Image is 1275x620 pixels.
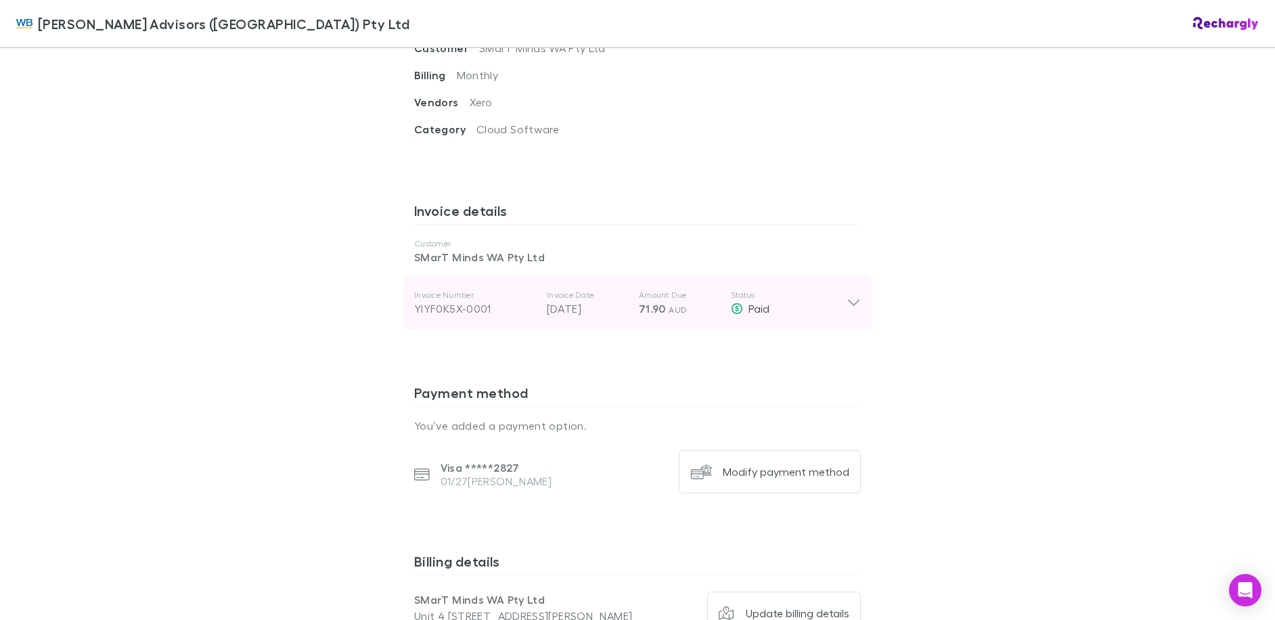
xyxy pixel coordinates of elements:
[748,302,769,315] span: Paid
[669,305,687,315] span: AUD
[414,202,861,224] h3: Invoice details
[746,606,849,620] div: Update billing details
[547,290,628,301] p: Invoice Date
[679,450,861,493] button: Modify payment method
[414,418,861,434] p: You’ve added a payment option.
[414,592,637,608] p: SMarT Minds WA Pty Ltd
[414,249,861,265] p: SMarT Minds WA Pty Ltd
[639,290,720,301] p: Amount Due
[470,95,492,108] span: Xero
[414,68,457,82] span: Billing
[414,553,861,575] h3: Billing details
[441,474,552,488] p: 01/27 [PERSON_NAME]
[1229,574,1261,606] div: Open Intercom Messenger
[414,41,479,55] span: Customer
[690,461,712,483] img: Modify payment method's Logo
[639,302,666,315] span: 71.90
[476,123,559,135] span: Cloud Software
[414,290,536,301] p: Invoice Number
[414,95,470,109] span: Vendors
[414,123,476,136] span: Category
[723,465,849,479] div: Modify payment method
[731,290,847,301] p: Status
[38,14,409,34] span: [PERSON_NAME] Advisors ([GEOGRAPHIC_DATA]) Pty Ltd
[414,384,861,406] h3: Payment method
[414,238,861,249] p: Customer
[16,16,32,32] img: William Buck Advisors (WA) Pty Ltd's Logo
[1193,17,1259,30] img: Rechargly Logo
[547,301,628,317] p: [DATE]
[457,68,499,81] span: Monthly
[403,276,872,330] div: Invoice NumberYIYF0K5X-0001Invoice Date[DATE]Amount Due71.90 AUDStatusPaid
[414,301,536,317] div: YIYF0K5X-0001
